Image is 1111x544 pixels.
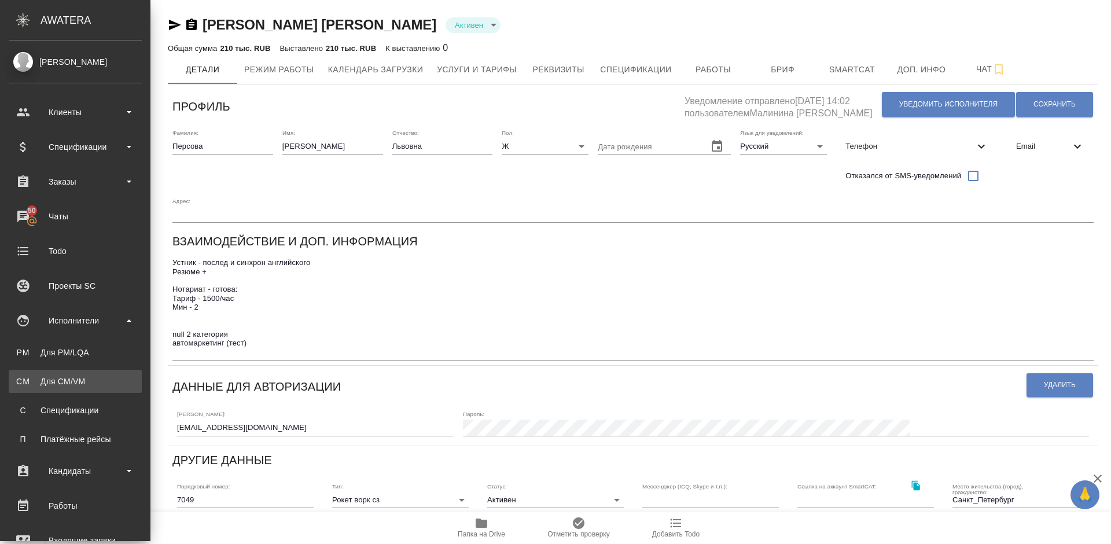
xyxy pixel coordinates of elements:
button: Отметить проверку [530,512,627,544]
span: Smartcat [825,63,880,77]
a: Работы [3,491,148,520]
span: Отметить проверку [547,530,609,538]
div: Активен [487,492,624,508]
h6: Взаимодействие и доп. информация [172,232,418,251]
span: Добавить Todo [652,530,700,538]
span: Отказался от SMS-уведомлений [845,170,961,182]
span: Телефон [845,141,974,152]
span: 🙏 [1075,483,1095,507]
button: Сохранить [1016,92,1093,117]
div: Заказы [9,173,142,190]
label: Язык для уведомлений: [740,130,804,135]
label: Пол: [502,130,514,135]
label: Порядковый номер: [177,483,230,489]
button: Добавить Todo [627,512,724,544]
textarea: Устник - послед и синхрон английского Резюме + Нотариат - готова: Тариф - 1500/час Мин - 2 null 2... [172,258,1094,356]
div: Для PM/LQA [14,347,136,358]
h5: Уведомление отправлено [DATE] 14:02 пользователем Малинина [PERSON_NAME] [685,89,881,120]
div: Рокет ворк сз [332,492,469,508]
h6: Данные для авторизации [172,377,341,396]
button: 🙏 [1070,480,1099,509]
span: Спецификации [600,63,671,77]
p: К выставлению [385,44,443,53]
a: 50Чаты [3,202,148,231]
label: Ссылка на аккаунт SmartCAT: [797,483,877,489]
p: 210 тыс. RUB [220,44,270,53]
span: Детали [175,63,230,77]
p: Выставлено [280,44,326,53]
span: Услуги и тарифы [437,63,517,77]
label: Тип: [332,483,343,489]
span: Удалить [1044,380,1076,390]
div: Чаты [9,208,142,225]
a: Todo [3,237,148,266]
div: Email [1007,134,1094,159]
svg: Подписаться [992,63,1006,76]
label: Мессенджер (ICQ, Skype и т.п.): [642,483,727,489]
span: Папка на Drive [458,530,505,538]
span: Сохранить [1033,100,1076,109]
button: Папка на Drive [433,512,530,544]
h6: Другие данные [172,451,272,469]
label: Место жительства (город), гражданство: [952,483,1055,495]
a: ППлатёжные рейсы [9,428,142,451]
p: 210 тыс. RUB [326,44,376,53]
div: Клиенты [9,104,142,121]
div: Ж [502,138,588,155]
span: Уведомить исполнителя [899,100,998,109]
label: Адрес: [172,198,190,204]
div: Todo [9,242,142,260]
span: Реквизиты [531,63,586,77]
div: Активен [446,17,501,33]
div: 0 [385,41,448,55]
span: Календарь загрузки [328,63,424,77]
a: ССпецификации [9,399,142,422]
span: Режим работы [244,63,314,77]
div: Проекты SC [9,277,142,295]
a: Проекты SC [3,271,148,300]
a: PMДля PM/LQA [9,341,142,364]
a: [PERSON_NAME] [PERSON_NAME] [203,17,436,32]
label: Фамилия: [172,130,198,135]
button: Скопировать ссылку для ЯМессенджера [168,18,182,32]
p: Общая сумма [168,44,220,53]
label: Статус: [487,483,507,489]
div: Для CM/VM [14,376,136,387]
span: Email [1016,141,1070,152]
span: Бриф [755,63,811,77]
label: Имя: [282,130,295,135]
div: AWATERA [41,9,150,32]
label: [PERSON_NAME]: [177,411,226,417]
div: Работы [9,497,142,514]
div: Русский [740,138,827,155]
span: Чат [963,62,1019,76]
button: Скопировать ссылку [185,18,198,32]
button: Активен [451,20,487,30]
button: Удалить [1027,373,1093,397]
div: Спецификации [14,405,136,416]
span: 50 [21,205,43,216]
div: Исполнители [9,312,142,329]
div: [PERSON_NAME] [9,56,142,68]
div: Спецификации [9,138,142,156]
button: Уведомить исполнителя [882,92,1015,117]
label: Отчество: [392,130,419,135]
div: Платёжные рейсы [14,433,136,445]
button: Скопировать ссылку [904,474,928,498]
div: Кандидаты [9,462,142,480]
div: Телефон [836,134,998,159]
h6: Профиль [172,97,230,116]
a: CMДля CM/VM [9,370,142,393]
span: Работы [686,63,741,77]
span: Доп. инфо [894,63,950,77]
label: Пароль: [463,411,484,417]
